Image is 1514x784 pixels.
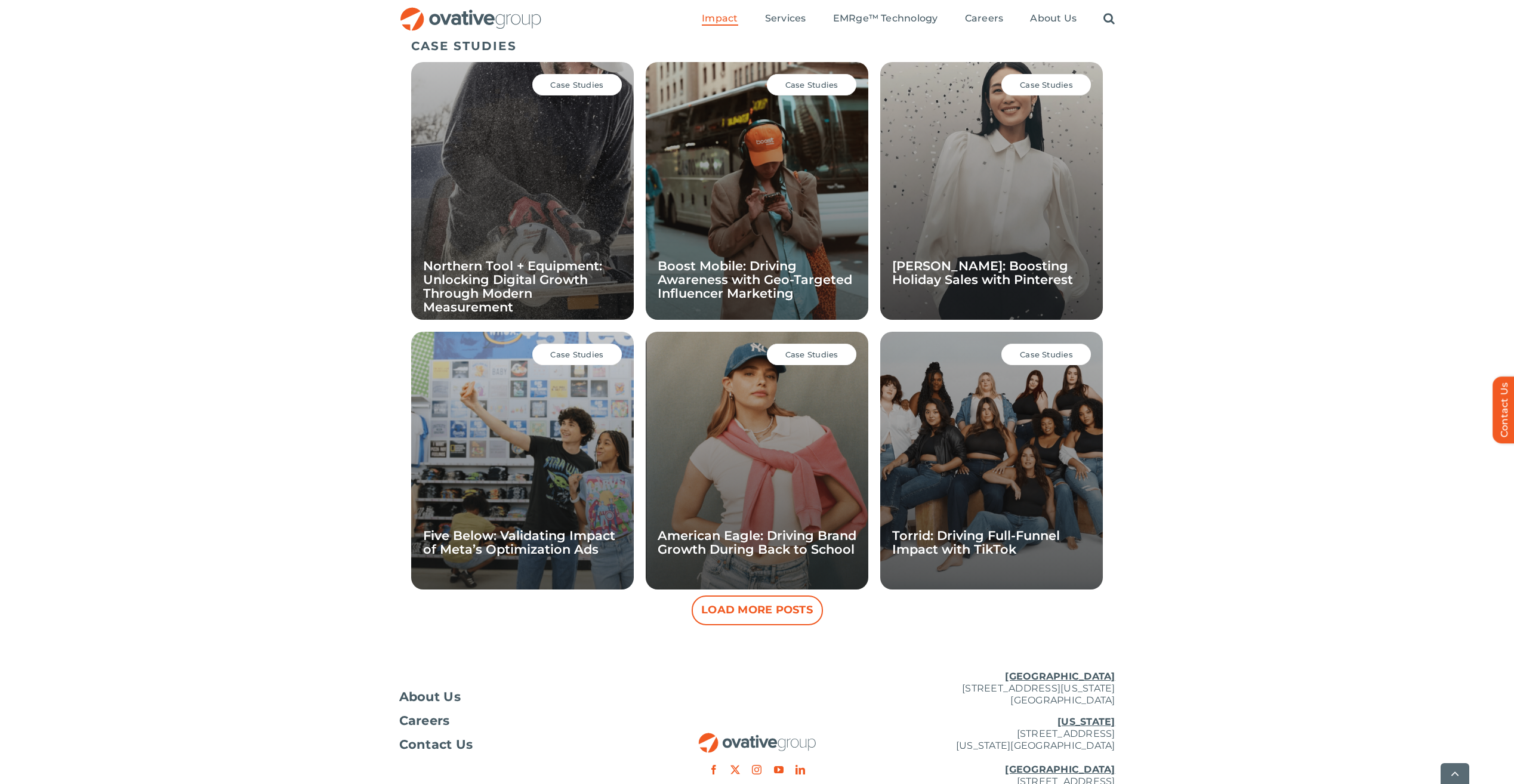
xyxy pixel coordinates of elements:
a: [PERSON_NAME]: Boosting Holiday Sales with Pinterest [892,258,1073,287]
a: youtube [774,765,784,774]
span: Careers [965,13,1004,24]
a: American Eagle: Driving Brand Growth During Back to School [658,528,856,557]
a: OG_Full_horizontal_RGB [399,6,542,17]
span: About Us [399,691,461,703]
a: About Us [1030,13,1077,26]
u: [US_STATE] [1057,716,1115,727]
nav: Footer Menu [399,691,638,751]
u: [GEOGRAPHIC_DATA] [1005,764,1115,775]
span: About Us [1030,13,1077,24]
a: Boost Mobile: Driving Awareness with Geo-Targeted Influencer Marketing [658,258,852,301]
p: [STREET_ADDRESS][US_STATE] [GEOGRAPHIC_DATA] [877,671,1115,706]
a: EMRge™ Technology [833,13,938,26]
a: Torrid: Driving Full-Funnel Impact with TikTok [892,528,1060,557]
a: linkedin [795,765,805,774]
span: Contact Us [399,739,473,751]
a: twitter [730,765,740,774]
a: facebook [709,765,719,774]
a: Contact Us [399,739,638,751]
span: EMRge™ Technology [833,13,938,24]
a: Services [765,13,806,26]
span: Impact [702,13,738,24]
button: Load More Posts [692,595,823,625]
a: Impact [702,13,738,26]
span: Services [765,13,806,24]
a: Careers [399,715,638,727]
a: OG_Full_horizontal_RGB [698,731,817,743]
span: Careers [399,715,450,727]
u: [GEOGRAPHIC_DATA] [1005,671,1115,682]
a: Search [1103,13,1115,26]
a: About Us [399,691,638,703]
a: Careers [965,13,1004,26]
h5: CASE STUDIES [411,39,1103,53]
a: Five Below: Validating Impact of Meta’s Optimization Ads [423,528,615,557]
a: Northern Tool + Equipment: Unlocking Digital Growth Through Modern Measurement [423,258,602,314]
a: instagram [752,765,761,774]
